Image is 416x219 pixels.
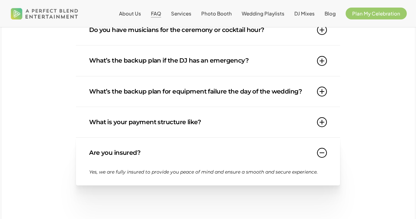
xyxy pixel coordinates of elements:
[352,10,400,16] span: Plan My Celebration
[294,10,315,16] span: DJ Mixes
[201,10,232,16] span: Photo Booth
[242,10,284,16] span: Wedding Playlists
[171,10,191,16] span: Services
[119,11,141,16] a: About Us
[171,11,191,16] a: Services
[9,3,80,24] img: A Perfect Blend Entertainment
[119,10,141,16] span: About Us
[201,11,232,16] a: Photo Booth
[89,76,327,107] a: What’s the backup plan for equipment failure the day of the wedding?
[89,169,318,175] span: Yes, we are fully insured to provide you peace of mind and ensure a smooth and secure experience.
[89,15,327,45] a: Do you have musicians for the ceremony or cocktail hour?
[151,10,161,16] span: FAQ
[325,11,336,16] a: Blog
[89,107,327,137] a: What is your payment structure like?
[89,45,327,76] a: What’s the backup plan if the DJ has an emergency?
[325,10,336,16] span: Blog
[89,138,327,168] a: Are you insured?
[151,11,161,16] a: FAQ
[242,11,284,16] a: Wedding Playlists
[294,11,315,16] a: DJ Mixes
[346,11,407,16] a: Plan My Celebration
